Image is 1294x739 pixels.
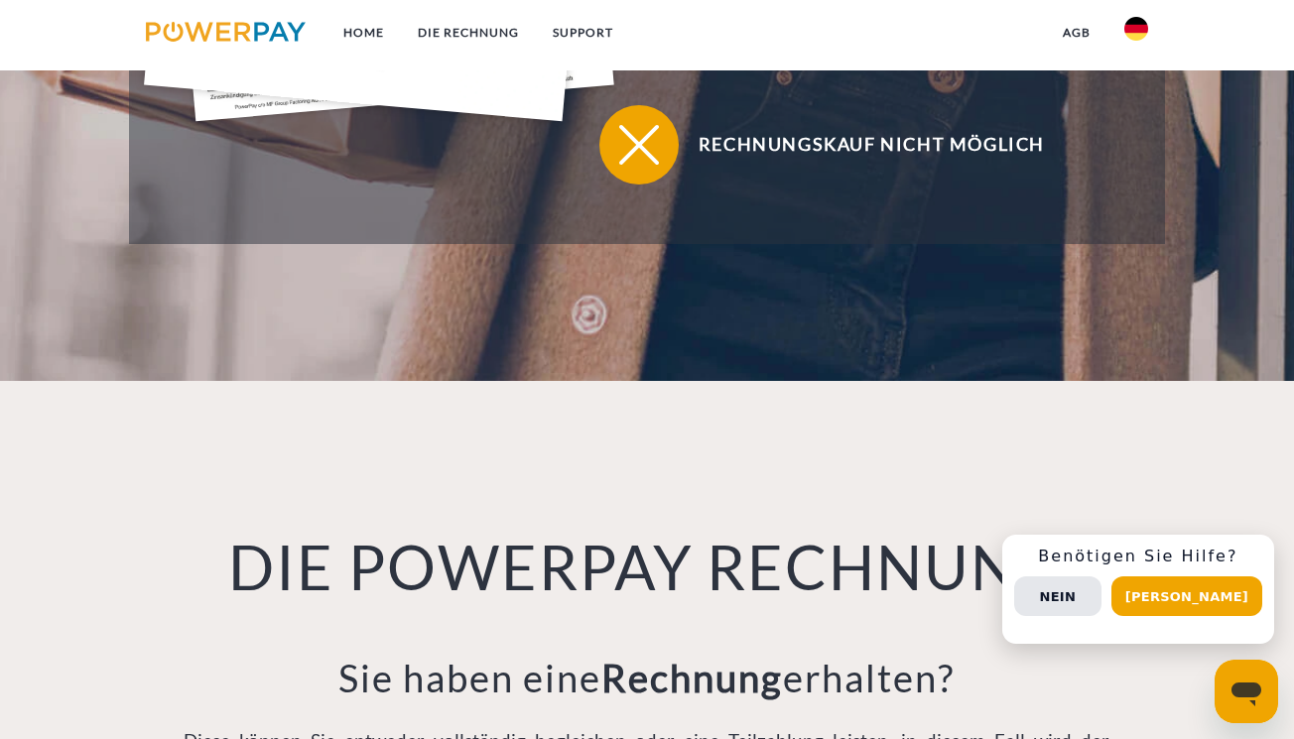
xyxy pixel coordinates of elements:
button: Nein [1014,576,1101,616]
span: Rechnungskauf nicht möglich [628,105,1114,185]
h3: Sie haben eine erhalten? [145,655,1148,702]
a: Home [326,15,401,51]
h1: DIE POWERPAY RECHNUNG [145,530,1148,606]
iframe: Schaltfläche zum Öffnen des Messaging-Fensters [1215,660,1278,723]
b: Rechnung [601,655,783,700]
img: de [1124,17,1148,41]
img: qb_close.svg [614,120,664,170]
a: DIE RECHNUNG [401,15,536,51]
div: Schnellhilfe [1002,535,1274,644]
button: Rechnungskauf nicht möglich [599,105,1115,185]
a: SUPPORT [536,15,630,51]
h3: Benötigen Sie Hilfe? [1014,547,1262,566]
img: logo-powerpay.svg [146,22,306,42]
a: agb [1046,15,1107,51]
button: [PERSON_NAME] [1111,576,1262,616]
